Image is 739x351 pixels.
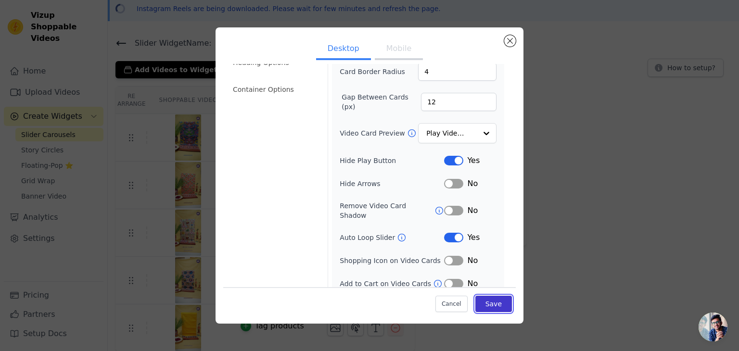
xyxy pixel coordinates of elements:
span: No [467,278,478,289]
label: Hide Arrows [340,179,444,188]
button: Close modal [504,35,516,47]
li: Container Options [227,80,322,99]
label: Card Border Radius [340,67,405,76]
label: Video Card Preview [340,128,407,138]
span: No [467,255,478,266]
span: Yes [467,155,480,166]
label: Shopping Icon on Video Cards [340,256,444,265]
span: No [467,205,478,216]
label: Hide Play Button [340,156,444,165]
div: Open chat [699,313,727,341]
label: Remove Video Card Shadow [340,201,434,220]
label: Gap Between Cards (px) [342,92,421,112]
span: Yes [467,232,480,243]
button: Cancel [435,296,468,312]
button: Desktop [316,39,371,60]
button: Save [475,296,512,312]
button: Mobile [375,39,423,60]
span: No [467,178,478,189]
label: Add to Cart on Video Cards [340,279,433,288]
label: Auto Loop Slider [340,233,397,242]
